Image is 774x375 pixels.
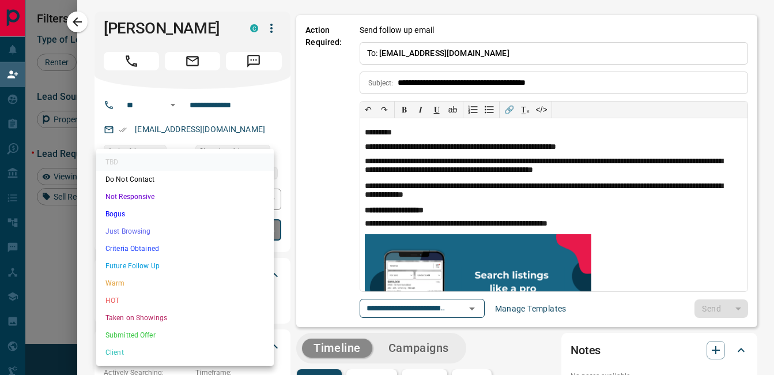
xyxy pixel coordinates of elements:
[96,240,274,257] li: Criteria Obtained
[96,257,274,275] li: Future Follow Up
[96,309,274,327] li: Taken on Showings
[96,292,274,309] li: HOT
[96,188,274,205] li: Not Responsive
[96,275,274,292] li: Warm
[96,205,274,223] li: Bogus
[96,171,274,188] li: Do Not Contact
[96,344,274,361] li: Client
[96,327,274,344] li: Submitted Offer
[96,223,274,240] li: Just Browsing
